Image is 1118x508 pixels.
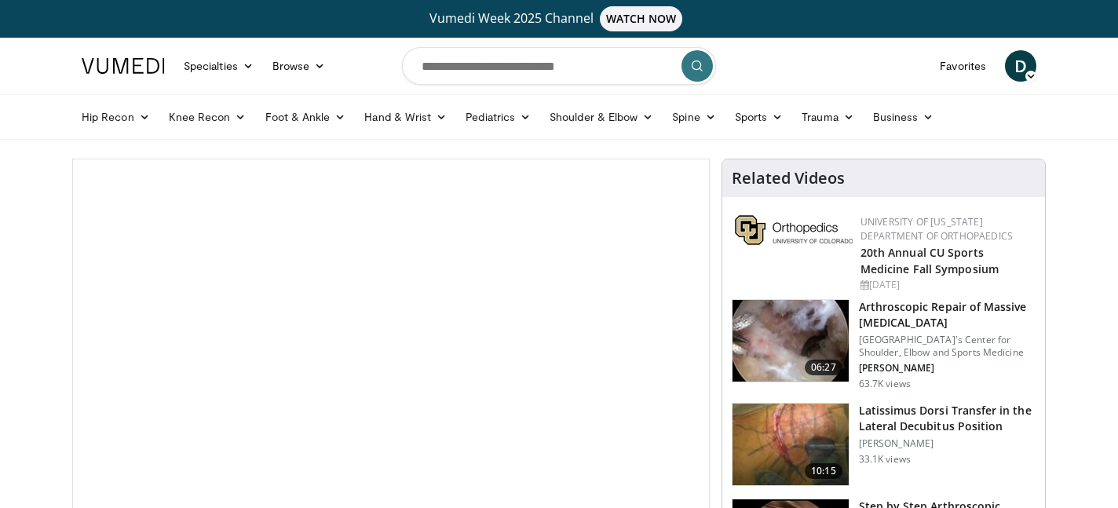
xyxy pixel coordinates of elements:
[864,101,944,133] a: Business
[82,58,165,74] img: VuMedi Logo
[263,50,335,82] a: Browse
[859,362,1036,375] p: [PERSON_NAME]
[859,437,1036,450] p: [PERSON_NAME]
[735,215,853,245] img: 355603a8-37da-49b6-856f-e00d7e9307d3.png.150x105_q85_autocrop_double_scale_upscale_version-0.2.png
[732,169,845,188] h4: Related Videos
[733,404,849,485] img: 38501_0000_3.png.150x105_q85_crop-smart_upscale.jpg
[732,299,1036,390] a: 06:27 Arthroscopic Repair of Massive [MEDICAL_DATA] [GEOGRAPHIC_DATA]'s Center for Shoulder, Elbo...
[930,50,996,82] a: Favorites
[792,101,864,133] a: Trauma
[733,300,849,382] img: 281021_0002_1.png.150x105_q85_crop-smart_upscale.jpg
[859,403,1036,434] h3: Latissimus Dorsi Transfer in the Lateral Decubitus Position
[860,245,999,276] a: 20th Annual CU Sports Medicine Fall Symposium
[663,101,725,133] a: Spine
[725,101,793,133] a: Sports
[859,299,1036,331] h3: Arthroscopic Repair of Massive [MEDICAL_DATA]
[805,360,842,375] span: 06:27
[456,101,540,133] a: Pediatrics
[1005,50,1036,82] a: D
[859,378,911,390] p: 63.7K views
[805,463,842,479] span: 10:15
[732,403,1036,486] a: 10:15 Latissimus Dorsi Transfer in the Lateral Decubitus Position [PERSON_NAME] 33.1K views
[859,334,1036,359] p: [GEOGRAPHIC_DATA]'s Center for Shoulder, Elbow and Sports Medicine
[859,453,911,466] p: 33.1K views
[600,6,683,31] span: WATCH NOW
[72,101,159,133] a: Hip Recon
[860,278,1032,292] div: [DATE]
[402,47,716,85] input: Search topics, interventions
[355,101,456,133] a: Hand & Wrist
[540,101,663,133] a: Shoulder & Elbow
[860,215,1013,243] a: University of [US_STATE] Department of Orthopaedics
[256,101,356,133] a: Foot & Ankle
[159,101,256,133] a: Knee Recon
[84,6,1034,31] a: Vumedi Week 2025 ChannelWATCH NOW
[174,50,263,82] a: Specialties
